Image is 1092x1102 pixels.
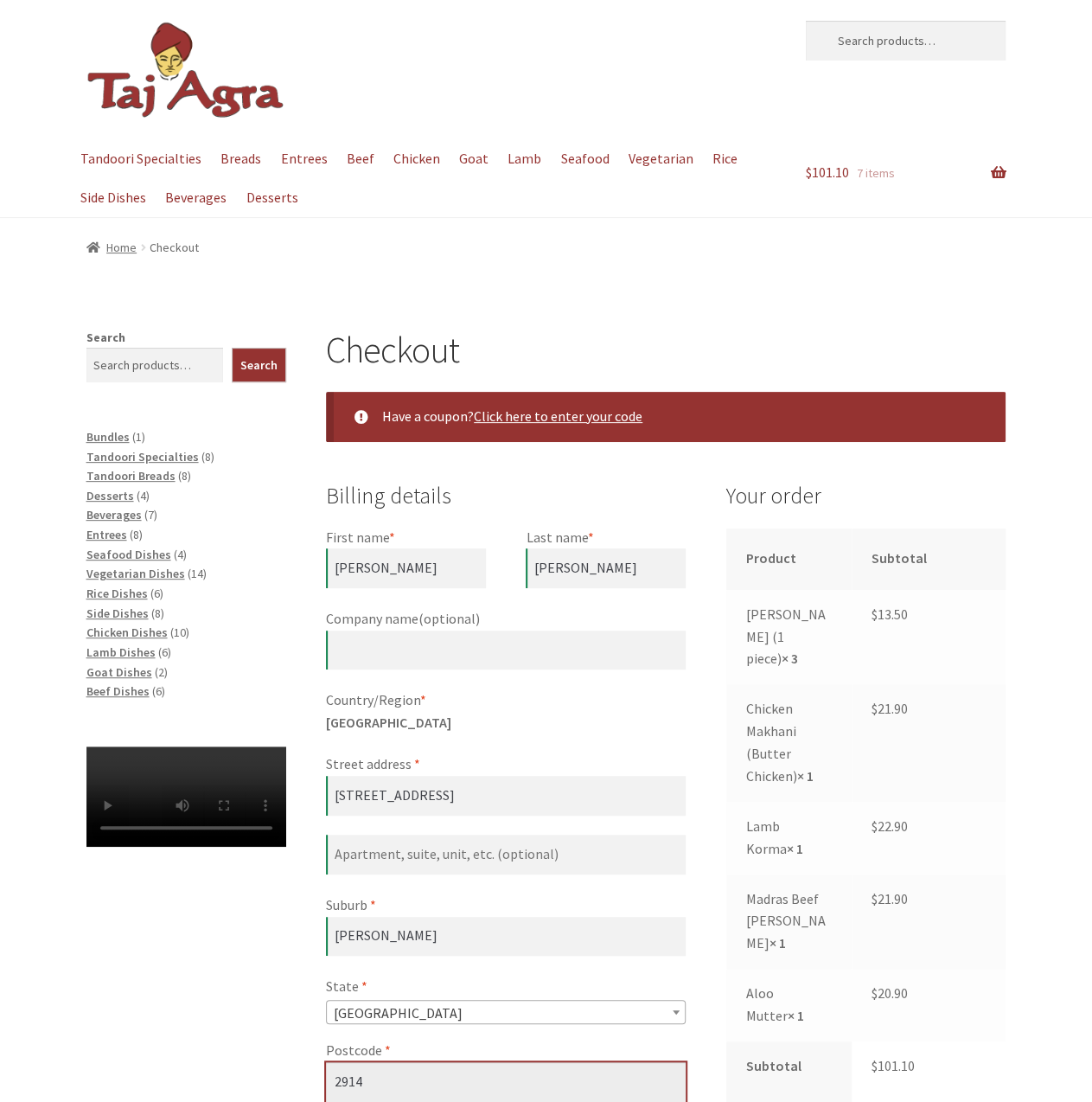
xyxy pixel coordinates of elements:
a: Goat [450,139,496,178]
span: Beverages [86,507,142,522]
span: Rice Dishes [86,586,148,601]
a: Tandoori Specialties [86,449,199,465]
td: [PERSON_NAME] (1 piece) [726,590,853,685]
a: Beef [338,139,382,178]
bdi: 21.90 [872,700,908,717]
span: 101.10 [806,163,849,181]
a: Tandoori Specialties [73,139,210,178]
label: Company name [326,608,686,631]
th: Product [726,529,853,590]
bdi: 21.90 [872,890,908,907]
span: 1 [136,429,142,445]
span: $ [872,700,878,717]
a: Side Dishes [86,605,149,621]
h3: Your order [726,478,1006,529]
bdi: 20.90 [872,984,908,1002]
a: Desserts [86,488,134,503]
bdi: 22.90 [872,817,908,835]
label: Street address [326,753,686,776]
td: Aloo Mutter [726,969,853,1041]
span: 2 [158,664,164,680]
a: Entrees [86,527,127,542]
a: Bundles [86,429,130,445]
a: $101.10 7 items [806,139,1006,207]
th: Subtotal [852,529,1006,590]
span: 4 [177,547,183,562]
nav: Primary Navigation [86,139,766,217]
label: Country/Region [326,689,686,712]
label: Last name [526,527,686,549]
a: Home [86,240,137,255]
span: 10 [174,625,186,640]
span: 8 [155,605,161,621]
a: Beef Dishes [86,683,150,699]
input: House number and street name [326,776,686,816]
label: First name [326,527,486,549]
input: Apartment, suite, unit, etc. (optional) [326,835,686,875]
span: 8 [182,468,188,484]
nav: breadcrumbs [86,238,1006,258]
label: Suburb [326,894,686,917]
span: 6 [156,683,162,699]
strong: × 1 [787,1007,803,1024]
a: Goat Dishes [86,664,152,680]
td: Lamb Korma [726,802,853,875]
span: (optional) [418,610,480,627]
span: 6 [154,586,160,601]
label: Postcode [326,1040,686,1062]
span: 4 [140,488,146,503]
strong: × 3 [781,650,797,667]
span: / [137,238,150,258]
input: Search products… [86,348,224,382]
a: Chicken Dishes [86,625,168,640]
a: Beverages [157,178,235,217]
span: 8 [205,449,211,465]
a: Enter your coupon code [474,407,642,425]
span: 8 [133,527,139,542]
a: Entrees [272,139,335,178]
span: $ [872,890,878,907]
span: Australian Capital Territory [327,1001,685,1025]
label: Search [86,330,125,345]
img: Dickson | Taj Agra Indian Restaurant [86,21,285,120]
span: $ [872,1057,878,1074]
h3: Billing details [326,478,686,515]
button: Search [232,348,286,382]
span: State [326,1000,686,1024]
span: 14 [191,566,203,581]
a: Desserts [238,178,306,217]
span: 7 items [856,165,894,181]
a: Lamb Dishes [86,644,156,660]
a: Lamb [500,139,550,178]
span: $ [872,605,878,623]
strong: × 1 [796,767,813,785]
a: Tandoori Breads [86,468,176,484]
span: 7 [148,507,154,522]
span: $ [872,984,878,1002]
th: Subtotal [726,1041,853,1092]
a: Side Dishes [73,178,155,217]
span: $ [806,163,812,181]
td: Chicken Makhani (Butter Chicken) [726,684,853,802]
a: Vegetarian Dishes [86,566,185,581]
a: Seafood [552,139,617,178]
label: State [326,976,686,998]
div: Have a coupon? [326,392,1006,442]
a: Rice [704,139,745,178]
a: Breads [213,139,270,178]
td: Madras Beef [PERSON_NAME] [726,875,853,970]
bdi: 13.50 [872,605,908,623]
span: $ [872,817,878,835]
strong: × 1 [786,840,802,857]
a: Seafood Dishes [86,547,171,562]
h1: Checkout [326,328,1006,372]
